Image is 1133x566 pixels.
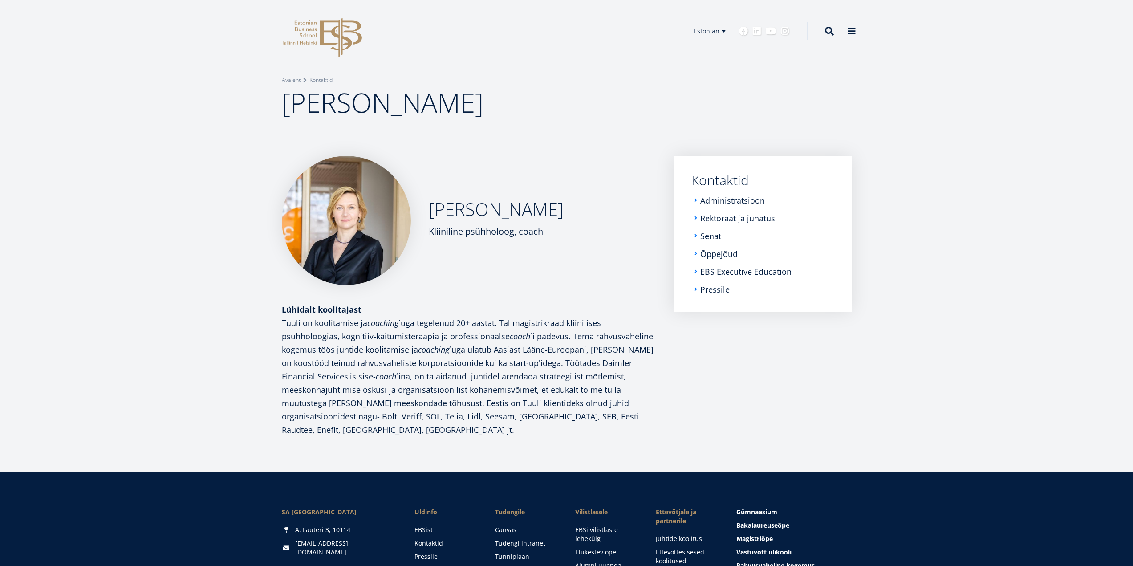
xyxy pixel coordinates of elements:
a: Kontaktid [691,174,834,187]
a: EBSist [414,525,477,534]
a: Youtube [766,27,776,36]
a: Kontaktid [414,539,477,548]
span: Üldinfo [414,508,477,517]
a: Tunniplaan [495,552,558,561]
h2: [PERSON_NAME] [429,198,564,220]
span: Ettevõtjale ja partnerile [656,508,719,525]
a: EBS Executive Education [700,267,792,276]
a: Senat [700,232,721,240]
a: Tudengi intranet [495,539,558,548]
a: Tudengile [495,508,558,517]
div: Kliiniline psühholoog, coach [429,225,564,238]
a: Elukestev õpe [575,548,638,557]
span: Vilistlasele [575,508,638,517]
a: Administratsioon [700,196,765,205]
span: Gümnaasium [736,508,777,516]
a: [EMAIL_ADDRESS][DOMAIN_NAME] [295,539,397,557]
div: SA [GEOGRAPHIC_DATA] [282,508,397,517]
a: Rektoraat ja juhatus [700,214,775,223]
a: Pressile [414,552,477,561]
p: Tuuli on koolitamise ja ´uga tegelenud 20+ aastat. Tal magistrikraad kliinilises psühholoogias, k... [282,316,656,436]
span: Magistriõpe [736,534,773,543]
img: Tuuli Junolainen [282,156,411,285]
a: Magistriõpe [736,534,851,543]
a: EBSi vilistlaste lehekülg [575,525,638,543]
a: Pressile [700,285,730,294]
a: Avaleht [282,76,301,85]
span: [PERSON_NAME] [282,84,483,121]
em: coaching [367,318,398,328]
em: coach [376,371,396,382]
span: Bakalaureuseõpe [736,521,789,529]
a: Gümnaasium [736,508,851,517]
div: A. Lauteri 3, 10114 [282,525,397,534]
a: Bakalaureuseõpe [736,521,851,530]
span: Vastuvõtt ülikooli [736,548,792,556]
a: Ettevõttesisesed koolitused [656,548,719,566]
a: Canvas [495,525,558,534]
div: Lühidalt koolitajast [282,303,656,316]
em: coaching [418,344,449,355]
a: Linkedin [752,27,761,36]
a: Juhtide koolitus [656,534,719,543]
a: Õppejõud [700,249,738,258]
a: Vastuvõtt ülikooli [736,548,851,557]
a: Instagram [780,27,789,36]
a: Facebook [739,27,748,36]
em: coach [510,331,530,342]
a: Kontaktid [309,76,333,85]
